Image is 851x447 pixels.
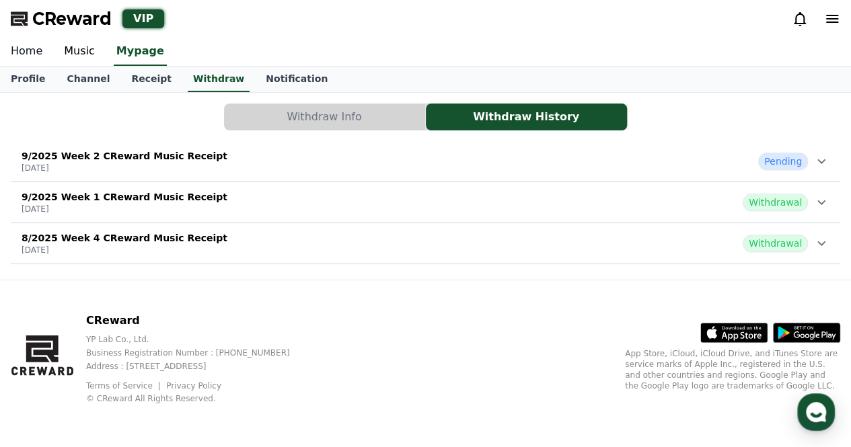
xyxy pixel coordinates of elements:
[174,335,258,369] a: Settings
[11,141,840,182] button: 9/2025 Week 2 CReward Music Receipt [DATE] Pending
[22,245,227,255] p: [DATE]
[89,335,174,369] a: Messages
[22,231,227,245] p: 8/2025 Week 4 CReward Music Receipt
[224,104,426,130] a: Withdraw Info
[112,356,151,367] span: Messages
[625,348,840,391] p: App Store, iCloud, iCloud Drive, and iTunes Store are service marks of Apple Inc., registered in ...
[255,67,338,92] a: Notification
[11,182,840,223] button: 9/2025 Week 1 CReward Music Receipt [DATE] Withdrawal
[86,381,163,391] a: Terms of Service
[22,163,227,173] p: [DATE]
[120,67,182,92] a: Receipt
[122,9,164,28] div: VIP
[32,8,112,30] span: CReward
[114,38,167,66] a: Mypage
[53,38,106,66] a: Music
[86,348,311,358] p: Business Registration Number : [PHONE_NUMBER]
[34,356,58,366] span: Home
[86,334,311,345] p: YP Lab Co., Ltd.
[56,67,120,92] a: Channel
[166,381,221,391] a: Privacy Policy
[743,194,808,211] span: Withdrawal
[11,223,840,264] button: 8/2025 Week 4 CReward Music Receipt [DATE] Withdrawal
[22,204,227,214] p: [DATE]
[4,335,89,369] a: Home
[743,235,808,252] span: Withdrawal
[11,8,112,30] a: CReward
[86,393,311,404] p: © CReward All Rights Reserved.
[86,313,311,329] p: CReward
[199,356,232,366] span: Settings
[22,190,227,204] p: 9/2025 Week 1 CReward Music Receipt
[86,361,311,372] p: Address : [STREET_ADDRESS]
[758,153,808,170] span: Pending
[22,149,227,163] p: 9/2025 Week 2 CReward Music Receipt
[426,104,627,130] button: Withdraw History
[224,104,425,130] button: Withdraw Info
[188,67,250,92] a: Withdraw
